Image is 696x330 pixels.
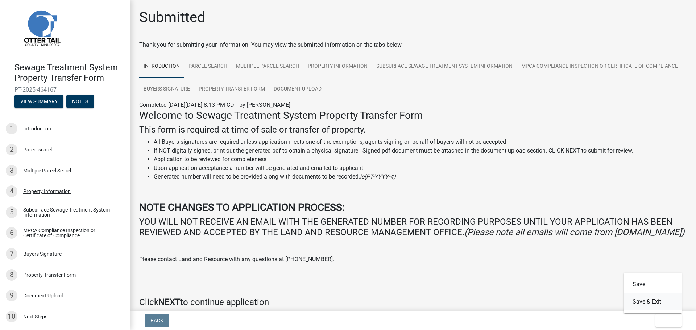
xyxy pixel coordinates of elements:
[154,138,687,146] li: All Buyers signatures are required unless application meets one of the exemptions, agents signing...
[6,248,17,260] div: 7
[23,147,54,152] div: Parcel search
[624,293,682,310] button: Save & Exit
[6,290,17,301] div: 9
[139,297,687,308] h4: Click to continue application
[66,95,94,108] button: Notes
[139,201,345,213] strong: NOTE CHANGES TO APPLICATION PROCESS:
[624,276,682,293] button: Save
[517,55,682,78] a: MPCA Compliance Inspection or Certificate of Compliance
[14,95,63,108] button: View Summary
[154,146,687,155] li: If NOT digitally signed, print out the generated pdf to obtain a physical signature. Signed pdf d...
[154,172,687,181] li: Generated number will need to be provided along with documents to be recorded.
[6,144,17,155] div: 2
[23,251,62,256] div: Buyers Signature
[184,55,232,78] a: Parcel search
[655,314,682,327] button: Exit
[6,311,17,322] div: 10
[6,123,17,134] div: 1
[139,109,687,122] h3: Welcome to Sewage Treatment System Property Transfer Form
[139,55,184,78] a: Introduction
[360,173,396,180] i: ie(PT-YYYY-#)
[14,0,69,55] img: Otter Tail County, Minnesota
[150,318,163,323] span: Back
[145,314,169,327] button: Back
[661,318,672,323] span: Exit
[372,55,517,78] a: Subsurface Sewage Treatment System Information
[139,78,194,101] a: Buyers Signature
[154,164,687,172] li: Upon application acceptance a number will be generated and emailed to applicant
[6,165,17,176] div: 3
[303,55,372,78] a: Property Information
[464,227,684,237] i: (Please note all emails will come from [DOMAIN_NAME])
[269,78,326,101] a: Document Upload
[158,297,180,307] strong: NEXT
[194,78,269,101] a: Property Transfer Form
[139,255,687,264] p: Please contact Land and Resource with any questions at [PHONE_NUMBER].
[23,168,73,173] div: Multiple Parcel Search
[23,189,71,194] div: Property Information
[6,227,17,239] div: 6
[14,99,63,105] wm-modal-confirm: Summary
[6,185,17,197] div: 4
[23,293,63,298] div: Document Upload
[23,126,51,131] div: Introduction
[23,228,119,238] div: MPCA Compliance Inspection or Certificate of Compliance
[14,62,125,83] h4: Sewage Treatment System Property Transfer Form
[232,55,303,78] a: Multiple Parcel Search
[23,272,76,277] div: Property Transfer Form
[624,273,682,313] div: Exit
[154,155,687,164] li: Application to be reviewed for completeness
[6,206,17,218] div: 5
[6,269,17,281] div: 8
[139,9,206,26] h1: Submitted
[139,217,687,238] h4: YOU WILL NOT RECEIVE AN EMAIL WITH THE GENERATED NUMBER FOR RECORDING PURPOSES UNTIL YOUR APPLICA...
[139,125,687,135] h4: This form is required at time of sale or transfer of property.
[23,207,119,217] div: Subsurface Sewage Treatment System Information
[139,41,687,49] div: Thank you for submitting your information. You may view the submitted information on the tabs below.
[66,99,94,105] wm-modal-confirm: Notes
[139,101,290,108] span: Completed [DATE][DATE] 8:13 PM CDT by [PERSON_NAME]
[14,86,116,93] span: PT-2025-464167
